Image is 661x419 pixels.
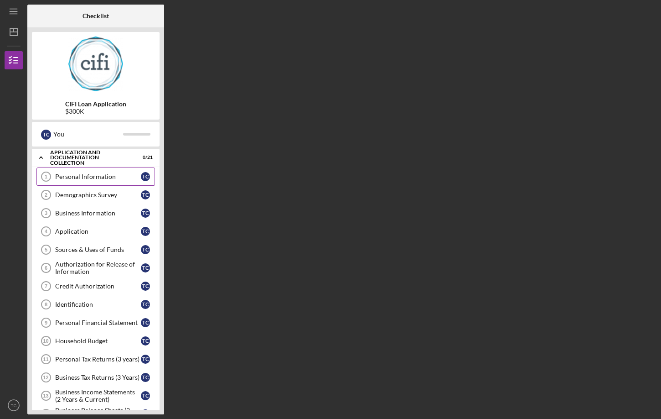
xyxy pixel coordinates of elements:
div: T C [141,355,150,364]
a: 13Business Income Statements (2 Years & Current)TC [36,387,155,405]
div: T C [141,282,150,291]
div: T C [141,409,150,419]
a: 4ApplicationTC [36,222,155,241]
div: T C [141,336,150,346]
div: Sources & Uses of Funds [55,246,141,253]
div: Application [55,228,141,235]
div: Business Tax Returns (3 Years) [55,374,141,381]
tspan: 4 [45,229,48,234]
tspan: 13 [43,393,48,398]
div: Demographics Survey [55,191,141,199]
a: 10Household BudgetTC [36,332,155,350]
a: 9Personal Financial StatementTC [36,314,155,332]
img: Product logo [32,37,160,91]
div: Personal Tax Returns (3 years) [55,356,141,363]
div: Credit Authorization [55,283,141,290]
button: TC [5,396,23,414]
div: T C [141,245,150,254]
a: 12Business Tax Returns (3 Years)TC [36,368,155,387]
div: Personal Information [55,173,141,180]
div: T C [141,227,150,236]
div: Personal Financial Statement [55,319,141,326]
div: T C [41,130,51,140]
tspan: 5 [45,247,47,252]
tspan: 9 [45,320,47,325]
div: T C [141,263,150,272]
div: Identification [55,301,141,308]
div: Authorization for Release of Information [55,261,141,275]
div: T C [141,172,150,181]
a: 6Authorization for Release of InformationTC [36,259,155,277]
tspan: 3 [45,210,47,216]
div: Household Budget [55,337,141,345]
text: TC [11,403,17,408]
a: 3Business InformationTC [36,204,155,222]
a: 5Sources & Uses of FundsTC [36,241,155,259]
div: T C [141,391,150,400]
tspan: 7 [45,283,47,289]
div: T C [141,300,150,309]
a: 7Credit AuthorizationTC [36,277,155,295]
a: 8IdentificationTC [36,295,155,314]
div: T C [141,373,150,382]
b: Checklist [83,12,109,20]
div: T C [141,318,150,327]
tspan: 10 [43,338,48,344]
a: 1Personal InformationTC [36,168,155,186]
b: CIFI Loan Application [65,100,126,108]
a: 11Personal Tax Returns (3 years)TC [36,350,155,368]
tspan: 6 [45,265,47,271]
a: 2Demographics SurveyTC [36,186,155,204]
tspan: 2 [45,192,47,198]
div: You [53,126,123,142]
tspan: 12 [43,375,48,380]
div: 0 / 21 [136,155,153,160]
tspan: 11 [43,356,48,362]
tspan: 1 [45,174,47,179]
div: Application and Documentation Collection [50,150,130,166]
div: Business Information [55,209,141,217]
div: Business Income Statements (2 Years & Current) [55,388,141,403]
tspan: 8 [45,302,47,307]
div: T C [141,209,150,218]
div: $300K [65,108,126,115]
div: T C [141,190,150,199]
